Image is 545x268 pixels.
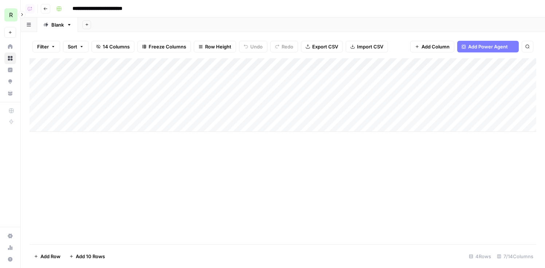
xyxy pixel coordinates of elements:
span: Add Row [40,253,60,260]
a: Home [4,41,16,52]
button: Help + Support [4,253,16,265]
button: Add Row [30,251,65,262]
button: Freeze Columns [137,41,191,52]
button: Add 10 Rows [65,251,109,262]
span: Add Column [422,43,450,50]
button: Add Power Agent [457,41,519,52]
span: Export CSV [312,43,338,50]
button: Filter [32,41,60,52]
span: Sort [68,43,77,50]
button: Export CSV [301,41,343,52]
div: Blank [51,21,64,28]
span: Import CSV [357,43,383,50]
button: Redo [270,41,298,52]
a: Opportunities [4,76,16,87]
button: Add Column [410,41,454,52]
a: Usage [4,242,16,253]
a: Your Data [4,87,16,99]
button: Workspace: RASK [4,6,16,24]
button: Row Height [194,41,236,52]
span: Add Power Agent [468,43,508,50]
a: Blank [37,17,78,32]
span: R [9,11,13,19]
span: Freeze Columns [149,43,186,50]
button: Sort [63,41,89,52]
a: Insights [4,64,16,76]
span: Redo [282,43,293,50]
div: 7/14 Columns [494,251,536,262]
button: Undo [239,41,267,52]
span: Filter [37,43,49,50]
span: Add 10 Rows [76,253,105,260]
a: Settings [4,230,16,242]
span: Row Height [205,43,231,50]
span: 14 Columns [103,43,130,50]
div: 4 Rows [466,251,494,262]
a: Browse [4,52,16,64]
span: Undo [250,43,263,50]
button: 14 Columns [91,41,134,52]
button: Import CSV [346,41,388,52]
